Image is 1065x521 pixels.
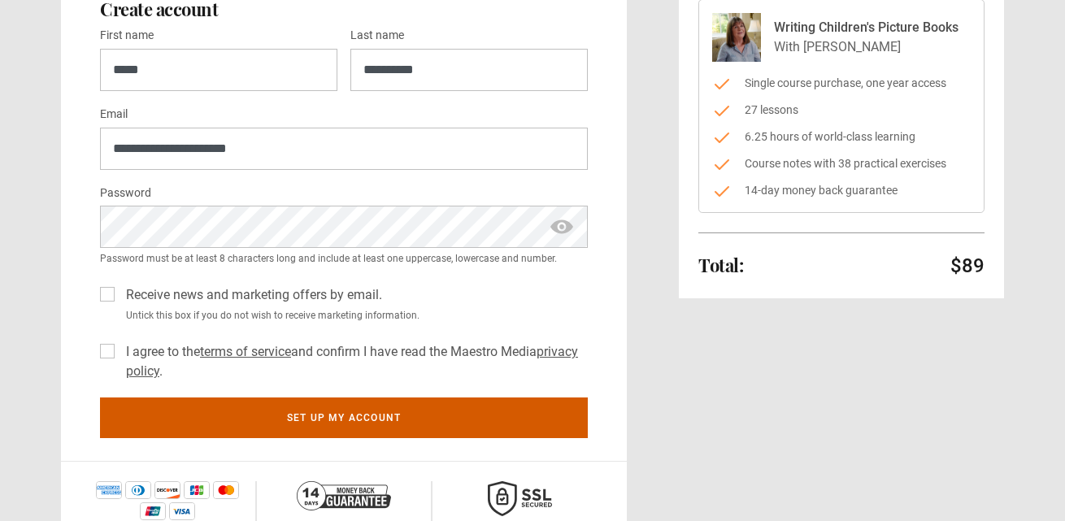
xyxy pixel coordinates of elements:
[774,18,958,37] p: Writing Children's Picture Books
[100,105,128,124] label: Email
[184,481,210,499] img: jcb
[200,344,291,359] a: terms of service
[712,75,971,92] li: Single course purchase, one year access
[774,37,958,57] p: With [PERSON_NAME]
[712,182,971,199] li: 14-day money back guarantee
[712,128,971,145] li: 6.25 hours of world-class learning
[100,251,588,266] small: Password must be at least 8 characters long and include at least one uppercase, lowercase and num...
[213,481,239,499] img: mastercard
[100,397,588,438] button: Set up my account
[950,253,985,279] p: $89
[698,255,743,275] h2: Total:
[350,26,404,46] label: Last name
[120,285,382,305] label: Receive news and marketing offers by email.
[712,155,971,172] li: Course notes with 38 practical exercises
[154,481,180,499] img: discover
[100,184,151,203] label: Password
[549,206,575,248] span: show password
[297,481,391,510] img: 14-day-money-back-guarantee-42d24aedb5115c0ff13b.png
[125,481,151,499] img: diners
[96,481,122,499] img: amex
[120,342,588,381] label: I agree to the and confirm I have read the Maestro Media .
[120,308,588,323] small: Untick this box if you do not wish to receive marketing information.
[712,102,971,119] li: 27 lessons
[100,26,154,46] label: First name
[140,502,166,520] img: unionpay
[169,502,195,520] img: visa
